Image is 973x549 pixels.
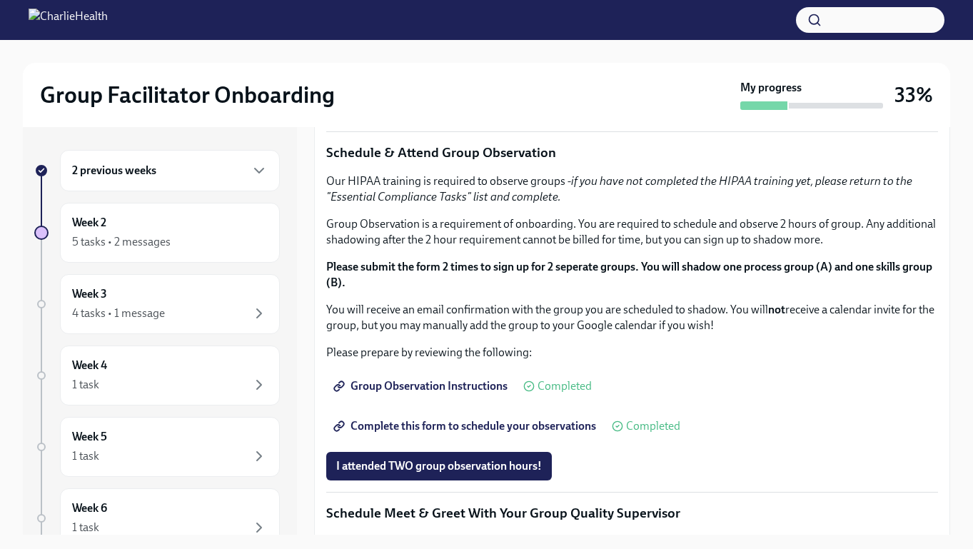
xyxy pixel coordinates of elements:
p: Group Observation is a requirement of onboarding. You are required to schedule and observe 2 hour... [326,216,938,248]
div: 1 task [72,377,99,393]
div: 4 tasks • 1 message [72,306,165,321]
p: You will receive an email confirmation with the group you are scheduled to shadow. You will recei... [326,302,938,333]
a: Group Observation Instructions [326,372,518,401]
a: Week 25 tasks • 2 messages [34,203,280,263]
h2: Group Facilitator Onboarding [40,81,335,109]
a: Week 41 task [34,346,280,406]
img: CharlieHealth [29,9,108,31]
button: I attended TWO group observation hours! [326,452,552,480]
span: Group Observation Instructions [336,379,508,393]
a: Week 51 task [34,417,280,477]
span: I attended TWO group observation hours! [336,459,542,473]
h3: 33% [894,82,933,108]
p: Schedule & Attend Group Observation [326,143,938,162]
p: Schedule Meet & Greet With Your Group Quality Supervisor [326,504,938,523]
em: if you have not completed the HIPAA training yet, please return to the "Essential Compliance Task... [326,174,912,203]
a: Complete this form to schedule your observations [326,412,606,440]
strong: My progress [740,80,802,96]
h6: Week 6 [72,500,107,516]
p: Our HIPAA training is required to observe groups - [326,173,938,205]
strong: not [768,303,785,316]
h6: Week 3 [72,286,107,302]
span: Completed [626,420,680,432]
span: Completed [538,381,592,392]
span: Complete this form to schedule your observations [336,419,596,433]
h6: Week 4 [72,358,107,373]
div: 2 previous weeks [60,150,280,191]
h6: Week 2 [72,215,106,231]
a: Week 34 tasks • 1 message [34,274,280,334]
div: 1 task [72,448,99,464]
h6: Week 5 [72,429,107,445]
div: 1 task [72,520,99,535]
p: Please prepare by reviewing the following: [326,345,938,361]
a: Week 61 task [34,488,280,548]
h6: 2 previous weeks [72,163,156,178]
strong: Please submit the form 2 times to sign up for 2 seperate groups. You will shadow one process grou... [326,260,932,289]
div: 5 tasks • 2 messages [72,234,171,250]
